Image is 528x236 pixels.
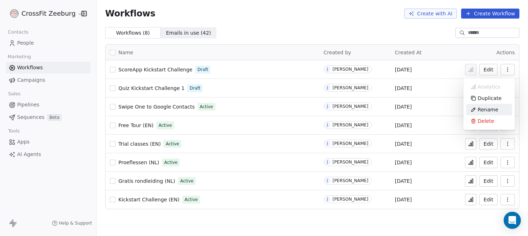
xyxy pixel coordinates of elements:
div: [PERSON_NAME] [333,178,368,183]
span: Created At [395,50,422,55]
a: Swipe One to Google Contacts [118,103,195,110]
a: Campaigns [6,74,91,86]
span: Active [180,178,194,184]
span: Actions [497,50,515,55]
span: Created by [324,50,351,55]
a: Proeflessen (NL) [118,159,159,166]
span: [DATE] [395,122,412,129]
span: ScoreApp Kickstart Challenge [118,67,192,72]
span: Workflows [17,64,43,71]
div: [PERSON_NAME] [333,160,368,165]
button: Create with AI [404,9,457,19]
div: Open Intercom Messenger [504,212,521,229]
button: Edit [479,175,498,187]
button: CrossFit Zeeburg [9,7,76,20]
span: Quiz Kickstart Challenge 1 [118,85,185,91]
span: Marketing [5,51,34,62]
div: [PERSON_NAME] [333,141,368,146]
span: [DATE] [395,196,412,203]
span: Swipe One to Google Contacts [118,104,195,110]
span: Analytics [478,83,500,90]
button: Edit [479,157,498,168]
span: Gratis rondleiding (NL) [118,178,175,184]
span: Kickstart Challenge (EN) [118,197,180,202]
span: Duplicate [478,95,502,102]
span: Workflows [105,9,155,19]
button: Create Workflow [461,9,519,19]
a: Free Tour (EN) [118,122,153,129]
div: J [327,122,328,128]
span: Name [118,49,133,56]
span: Beta [47,114,62,121]
a: Apps [6,136,91,148]
span: Free Tour (EN) [118,122,153,128]
div: [PERSON_NAME] [333,122,368,127]
a: Workflows [6,62,91,74]
a: SequencesBeta [6,111,91,123]
span: Active [166,141,179,147]
div: J [327,141,328,146]
a: AI Agents [6,149,91,160]
span: [DATE] [395,85,412,92]
span: Tools [5,126,23,136]
div: J [327,85,328,91]
span: People [17,39,34,47]
span: Emails in use ( 42 ) [166,29,211,37]
a: Gratis rondleiding (NL) [118,177,175,185]
a: People [6,37,91,49]
div: J [327,159,328,165]
span: Active [200,104,213,110]
span: CrossFit Zeeburg [21,9,75,18]
span: Active [185,196,198,203]
div: [PERSON_NAME] [333,67,368,72]
span: [DATE] [395,177,412,185]
div: [PERSON_NAME] [333,104,368,109]
span: Apps [17,138,30,146]
button: Edit [479,138,498,150]
a: ScoreApp Kickstart Challenge [118,66,192,73]
a: Trial classes (EN) [118,140,161,147]
span: Trial classes (EN) [118,141,161,147]
span: Sales [5,89,24,99]
button: Edit [479,64,498,75]
div: J [327,66,328,72]
span: AI Agents [17,151,41,158]
button: Edit [479,194,498,205]
a: Quiz Kickstart Challenge 1 [118,85,185,92]
span: [DATE] [395,159,412,166]
div: J [327,196,328,202]
div: [PERSON_NAME] [333,85,368,90]
span: Help & Support [59,220,92,226]
img: logo%20website.jpg [10,9,19,18]
span: Contacts [5,27,31,37]
a: Kickstart Challenge (EN) [118,196,180,203]
span: [DATE] [395,140,412,147]
a: Help & Support [52,220,92,226]
span: Proeflessen (NL) [118,160,159,165]
span: Sequences [17,114,44,121]
div: J [327,104,328,109]
span: Active [164,159,177,166]
span: Rename [478,106,498,113]
span: Draft [197,66,208,73]
span: Active [158,122,172,129]
span: Pipelines [17,101,39,109]
span: Draft [190,85,200,91]
span: Delete [478,117,494,125]
span: Campaigns [17,76,45,84]
a: Pipelines [6,99,91,111]
span: [DATE] [395,66,412,73]
div: [PERSON_NAME] [333,197,368,202]
div: J [327,178,328,184]
span: [DATE] [395,103,412,110]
